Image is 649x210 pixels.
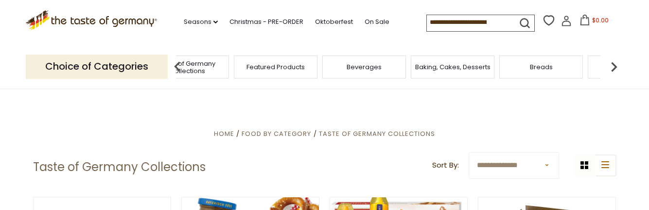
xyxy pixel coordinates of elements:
h1: Taste of Germany Collections [33,160,206,174]
a: Beverages [347,63,382,71]
a: Taste of Germany Collections [319,129,435,138]
a: Seasons [184,17,218,27]
a: Featured Products [246,63,305,71]
a: Oktoberfest [315,17,353,27]
a: Home [214,129,234,138]
a: Taste of Germany Collections [148,60,226,75]
a: Christmas - PRE-ORDER [229,17,303,27]
img: next arrow [604,57,624,76]
img: previous arrow [168,57,187,76]
p: Choice of Categories [26,55,168,78]
a: Baking, Cakes, Desserts [415,63,491,71]
label: Sort By: [432,159,459,172]
button: $0.00 [574,15,615,29]
a: Food By Category [242,129,311,138]
span: $0.00 [592,16,609,24]
a: On Sale [365,17,389,27]
a: Breads [530,63,553,71]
